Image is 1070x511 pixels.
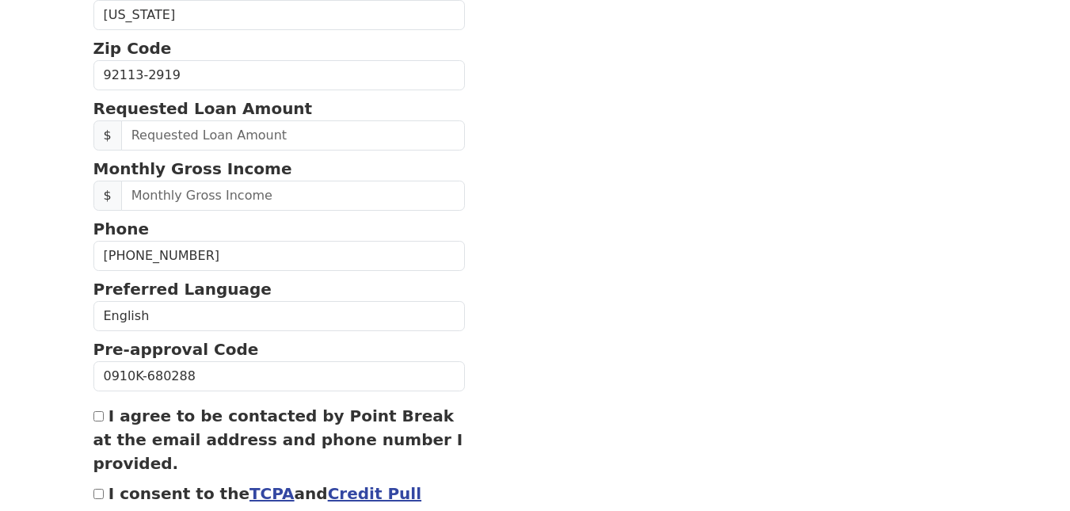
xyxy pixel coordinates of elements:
[93,39,172,58] strong: Zip Code
[93,120,122,151] span: $
[121,120,466,151] input: Requested Loan Amount
[93,157,466,181] p: Monthly Gross Income
[93,181,122,211] span: $
[93,60,466,90] input: Zip Code
[93,241,466,271] input: Phone
[93,406,463,473] label: I agree to be contacted by Point Break at the email address and phone number I provided.
[93,280,272,299] strong: Preferred Language
[121,181,466,211] input: Monthly Gross Income
[93,219,149,238] strong: Phone
[249,484,295,503] a: TCPA
[93,99,313,118] strong: Requested Loan Amount
[93,340,259,359] strong: Pre-approval Code
[93,361,466,391] input: Pre-approval Code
